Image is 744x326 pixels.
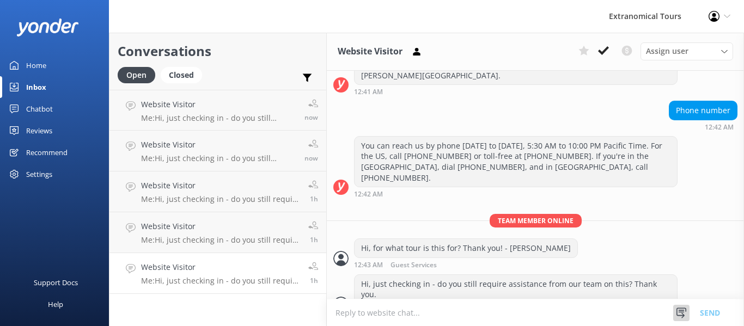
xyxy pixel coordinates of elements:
[141,99,296,110] h4: Website Visitor
[109,171,326,212] a: Website VisitorMe:Hi, just checking in - do you still require assistance from our team on this? T...
[26,142,68,163] div: Recommend
[141,261,300,273] h4: Website Visitor
[118,69,161,81] a: Open
[109,212,326,253] a: Website VisitorMe:Hi, just checking in - do you still require assistance from our team on this? T...
[490,214,582,227] span: Team member online
[338,45,403,59] h3: Website Visitor
[141,220,300,232] h4: Website Visitor
[109,131,326,171] a: Website VisitorMe:Hi, just checking in - do you still require assistance from our team on this? T...
[705,124,734,131] strong: 12:42 AM
[26,54,46,76] div: Home
[669,123,737,131] div: Oct 01 2025 09:42am (UTC -07:00) America/Tijuana
[141,194,300,204] p: Me: Hi, just checking in - do you still require assistance from our team on this? Thank you.
[118,67,155,83] div: Open
[354,89,383,95] strong: 12:41 AM
[354,262,383,269] strong: 12:43 AM
[391,262,437,269] span: Guest Services
[26,98,53,120] div: Chatbot
[354,88,678,95] div: Oct 01 2025 09:41am (UTC -07:00) America/Tijuana
[141,139,296,151] h4: Website Visitor
[161,67,202,83] div: Closed
[141,180,300,192] h4: Website Visitor
[16,19,79,36] img: yonder-white-logo.png
[355,275,677,304] div: Hi, just checking in - do you still require assistance from our team on this? Thank you.
[118,41,318,61] h2: Conversations
[109,90,326,131] a: Website VisitorMe:Hi, just checking in - do you still require assistance from our team on this? T...
[141,276,300,286] p: Me: Hi, just checking in - do you still require assistance from our team on this? Thank you.
[26,120,52,142] div: Reviews
[26,76,46,98] div: Inbox
[304,153,318,163] span: Oct 01 2025 05:44pm (UTC -07:00) America/Tijuana
[310,194,318,204] span: Oct 01 2025 04:17pm (UTC -07:00) America/Tijuana
[141,113,296,123] p: Me: Hi, just checking in - do you still require assistance from our team on this? Thank you. Hell...
[141,235,300,245] p: Me: Hi, just checking in - do you still require assistance from our team on this? Thank you.
[48,293,63,315] div: Help
[354,191,383,198] strong: 12:42 AM
[161,69,208,81] a: Closed
[669,101,737,120] div: Phone number
[26,163,52,185] div: Settings
[355,239,577,257] div: Hi, for what tour is this for? Thank you! - [PERSON_NAME]
[310,276,318,285] span: Oct 01 2025 04:16pm (UTC -07:00) America/Tijuana
[641,42,733,60] div: Assign User
[310,235,318,244] span: Oct 01 2025 04:16pm (UTC -07:00) America/Tijuana
[304,113,318,122] span: Oct 01 2025 05:44pm (UTC -07:00) America/Tijuana
[109,253,326,294] a: Website VisitorMe:Hi, just checking in - do you still require assistance from our team on this? T...
[141,153,296,163] p: Me: Hi, just checking in - do you still require assistance from our team on this? Thank you. Hell...
[355,137,677,187] div: You can reach us by phone [DATE] to [DATE], 5:30 AM to 10:00 PM Pacific Time. For the US, call [P...
[354,190,678,198] div: Oct 01 2025 09:42am (UTC -07:00) America/Tijuana
[34,272,78,293] div: Support Docs
[646,45,688,57] span: Assign user
[354,261,578,269] div: Oct 01 2025 09:43am (UTC -07:00) America/Tijuana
